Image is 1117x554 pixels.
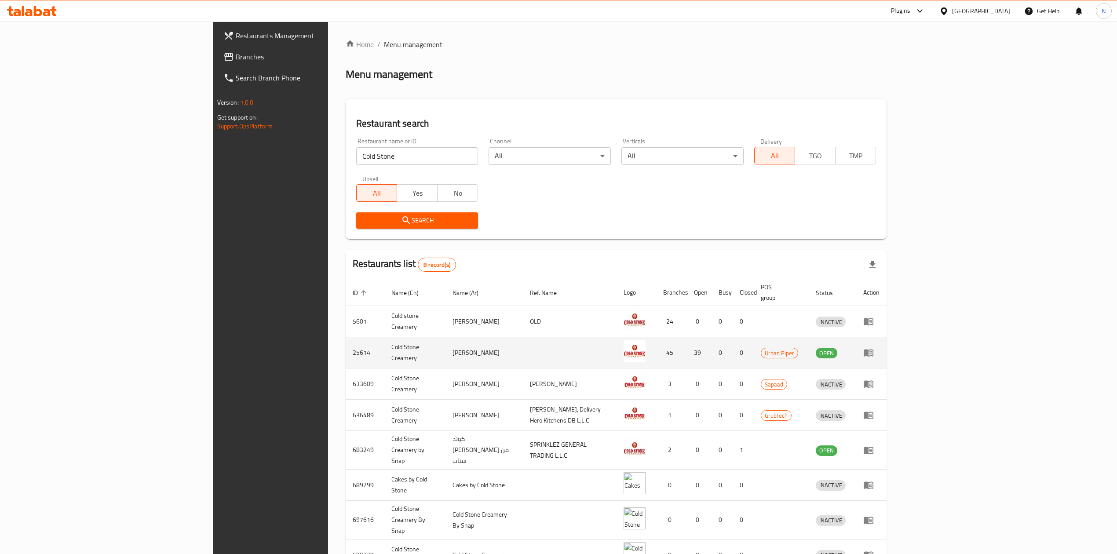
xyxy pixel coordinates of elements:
button: Search [356,212,478,229]
img: Cold Stone Creamery by Snap [624,437,646,459]
span: Urban Piper [761,348,798,358]
span: Sapaad [761,379,787,390]
div: Total records count [418,258,456,272]
span: INACTIVE [816,317,846,327]
span: INACTIVE [816,411,846,421]
img: Cold stone Creamery [624,309,646,331]
span: Yes [401,187,434,200]
td: 0 [656,501,687,539]
span: TGO [799,149,832,162]
td: Cold Stone Creamery By Snap [445,501,523,539]
span: TMP [839,149,872,162]
span: Search Branch Phone [236,73,392,83]
td: Cold stone Creamery [384,306,445,337]
button: No [437,184,478,202]
td: 0 [733,501,754,539]
td: Cold Stone Creamery By Snap [384,501,445,539]
img: Cakes by Cold Stone [624,472,646,494]
div: Export file [862,254,883,275]
span: All [758,149,792,162]
div: INACTIVE [816,410,846,421]
div: Menu [863,445,880,456]
div: Menu [863,480,880,490]
button: All [754,147,795,164]
span: Branches [236,51,392,62]
td: OLD [523,306,617,337]
button: Yes [397,184,438,202]
span: INACTIVE [816,515,846,525]
button: TGO [795,147,836,164]
img: Cold Stone Creamery [624,340,646,362]
td: 0 [687,400,712,431]
th: Branches [656,279,687,306]
span: 1.0.0 [240,97,254,108]
td: 0 [733,470,754,501]
td: كولد [PERSON_NAME] من سناب [445,431,523,470]
td: 0 [733,306,754,337]
td: 0 [712,306,733,337]
th: Busy [712,279,733,306]
label: Upsell [362,175,379,182]
span: INACTIVE [816,379,846,390]
td: SPRINKLEZ GENERAL TRADING L.L.C [523,431,617,470]
td: [PERSON_NAME], Delivery Hero Kitchens DB L.L.C [523,400,617,431]
td: Cakes by Cold Stone [445,470,523,501]
th: Action [856,279,887,306]
div: All [621,147,744,165]
td: 0 [712,431,733,470]
span: Name (Ar) [453,288,490,298]
td: Cakes by Cold Stone [384,470,445,501]
img: Cold Stone Creamery [624,402,646,424]
td: 0 [687,501,712,539]
span: Status [816,288,844,298]
span: N [1102,6,1106,16]
div: Menu [863,515,880,525]
td: [PERSON_NAME] [445,400,523,431]
th: Closed [733,279,754,306]
span: OPEN [816,348,837,358]
div: INACTIVE [816,480,846,491]
div: Plugins [891,6,910,16]
td: 0 [712,470,733,501]
span: OPEN [816,445,837,456]
a: Support.OpsPlatform [217,120,273,132]
button: All [356,184,397,202]
h2: Restaurants list [353,257,456,272]
td: 1 [733,431,754,470]
a: Branches [216,46,399,67]
span: Version: [217,97,239,108]
th: Open [687,279,712,306]
td: 2 [656,431,687,470]
td: 0 [733,337,754,368]
td: [PERSON_NAME] [523,368,617,400]
span: GrubTech [761,411,791,421]
td: 1 [656,400,687,431]
div: INACTIVE [816,379,846,390]
td: Cold Stone Creamery [384,368,445,400]
nav: breadcrumb [346,39,887,50]
td: 0 [687,431,712,470]
input: Search for restaurant name or ID.. [356,147,478,165]
div: Menu [863,347,880,358]
td: 0 [733,368,754,400]
div: Menu [863,316,880,327]
td: Cold Stone Creamery [384,337,445,368]
td: Cold Stone Creamery [384,400,445,431]
span: Ref. Name [530,288,568,298]
td: 0 [733,400,754,431]
td: 39 [687,337,712,368]
span: POS group [761,282,799,303]
img: Cold Stone Creamery By Snap [624,507,646,529]
span: Menu management [384,39,442,50]
span: Search [363,215,471,226]
td: 0 [687,470,712,501]
td: [PERSON_NAME] [445,368,523,400]
td: 24 [656,306,687,337]
span: Restaurants Management [236,30,392,41]
th: Logo [617,279,656,306]
td: Cold Stone Creamery by Snap [384,431,445,470]
span: 8 record(s) [418,261,456,269]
